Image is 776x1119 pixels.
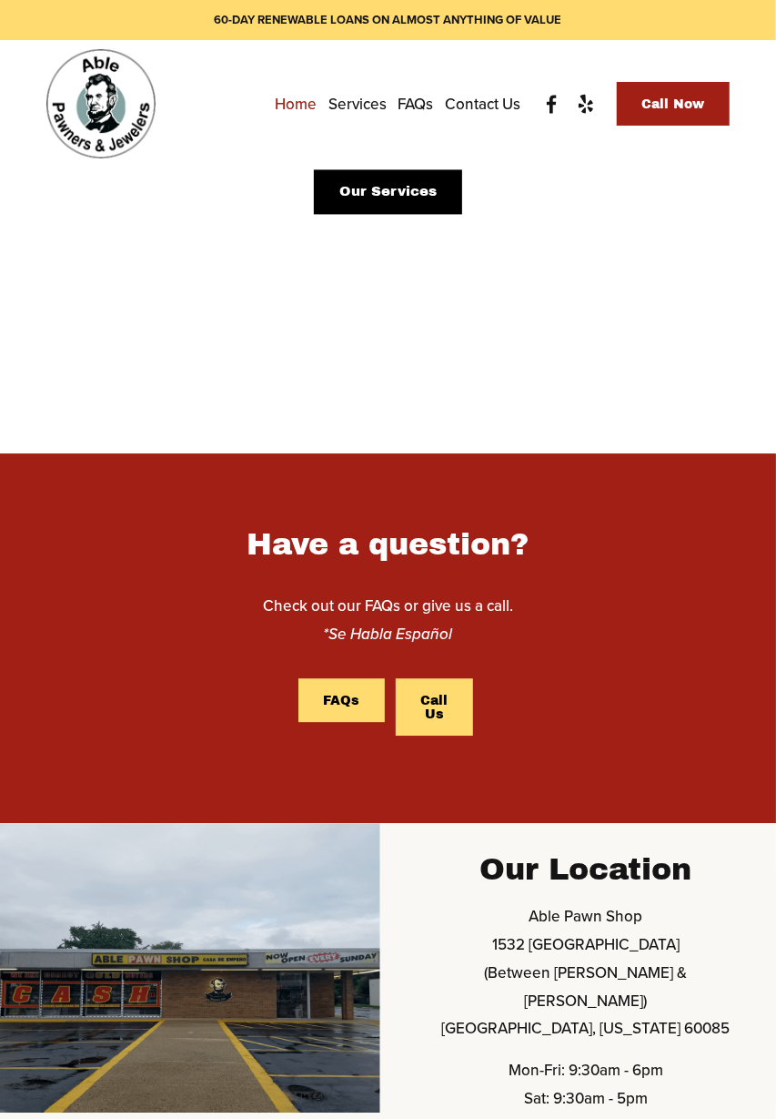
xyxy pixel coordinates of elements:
[217,525,559,565] h2: Have a question?
[323,623,452,645] em: *Se Habla Español
[298,678,385,722] a: FAQs
[275,88,317,119] a: Home
[328,88,387,119] a: Services
[423,902,749,1042] p: Able Pawn Shop 1532 [GEOGRAPHIC_DATA] (Between [PERSON_NAME] & [PERSON_NAME]) [GEOGRAPHIC_DATA], ...
[217,592,559,647] p: Check out our FAQs or give us a call.
[617,82,730,126] a: Call Now
[480,853,692,886] h2: Our Location
[46,49,156,158] img: Able Pawn Shop
[398,88,434,119] a: FAQs
[314,169,461,214] a: Our Services
[396,678,473,736] a: Call Us
[215,11,562,28] strong: 60-DAY RENEWABLE LOANS ON ALMOST ANYTHING OF VALUE
[540,93,563,116] a: Facebook
[445,88,520,119] a: Contact Us
[574,93,597,116] a: Yelp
